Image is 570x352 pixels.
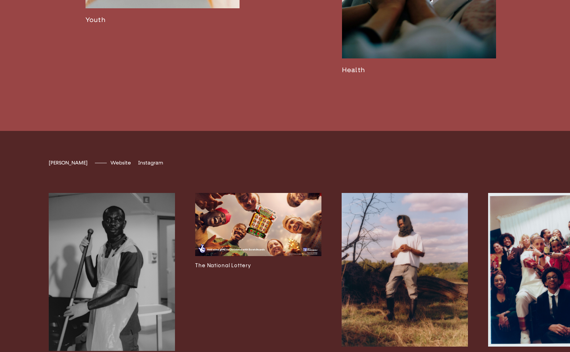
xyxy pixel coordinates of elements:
span: Website [110,160,131,166]
a: Website[DOMAIN_NAME] [110,160,131,166]
a: Instagram[PERSON_NAME].khan [138,160,163,166]
h3: The National Lottery [195,262,321,270]
span: Instagram [138,160,163,166]
span: [PERSON_NAME] [49,160,88,166]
